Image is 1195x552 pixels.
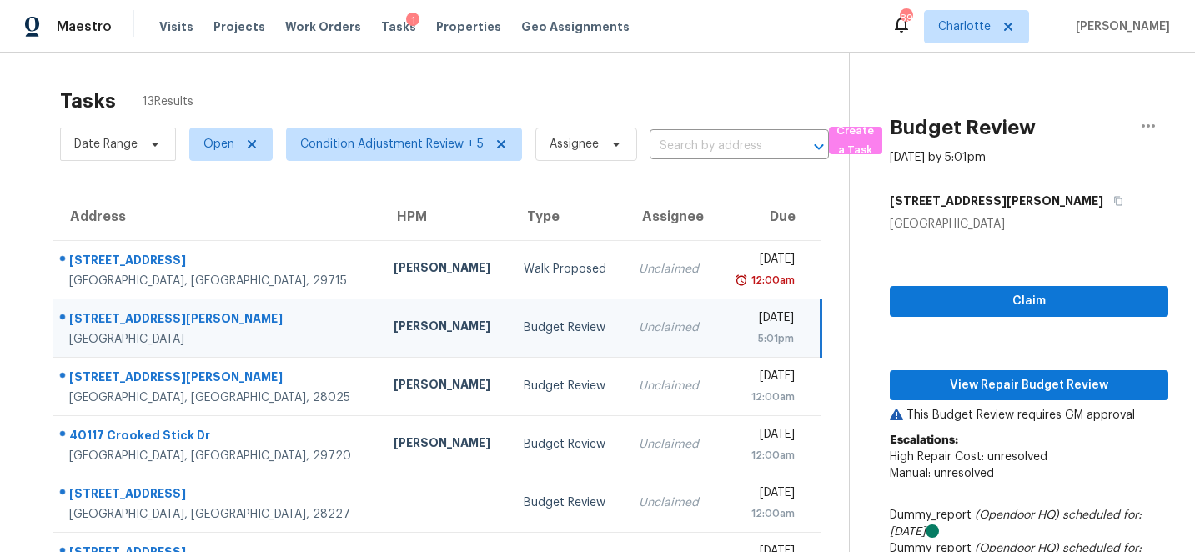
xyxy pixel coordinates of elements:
div: [GEOGRAPHIC_DATA] [69,331,367,348]
button: Claim [890,286,1168,317]
h5: [STREET_ADDRESS][PERSON_NAME] [890,193,1103,209]
span: View Repair Budget Review [903,375,1155,396]
span: Maestro [57,18,112,35]
i: scheduled for: [DATE] [890,509,1142,538]
div: [GEOGRAPHIC_DATA], [GEOGRAPHIC_DATA], 28227 [69,506,367,523]
div: Dummy_report [890,507,1168,540]
span: Properties [436,18,501,35]
input: Search by address [650,133,782,159]
div: Unclaimed [639,319,703,336]
span: 13 Results [143,93,193,110]
div: Unclaimed [639,436,703,453]
i: (Opendoor HQ) [975,509,1059,521]
div: 12:00am [730,389,795,405]
p: This Budget Review requires GM approval [890,407,1168,424]
th: Address [53,193,380,240]
div: [DATE] [730,368,795,389]
div: Unclaimed [639,494,703,511]
div: 1 [406,13,419,29]
div: 12:00am [730,505,795,522]
div: [GEOGRAPHIC_DATA], [GEOGRAPHIC_DATA], 29720 [69,448,367,464]
b: Escalations: [890,434,958,446]
div: 12:00am [730,447,795,464]
div: [PERSON_NAME] [394,434,497,455]
div: Budget Review [524,436,612,453]
span: Manual: unresolved [890,468,994,479]
div: Budget Review [524,319,612,336]
th: HPM [380,193,510,240]
span: Charlotte [938,18,991,35]
div: [STREET_ADDRESS][PERSON_NAME] [69,310,367,331]
div: 89 [900,10,911,27]
div: [STREET_ADDRESS][PERSON_NAME] [69,369,367,389]
div: Unclaimed [639,261,703,278]
img: Overdue Alarm Icon [735,272,748,289]
button: Open [807,135,831,158]
div: [PERSON_NAME] [394,376,497,397]
div: [GEOGRAPHIC_DATA], [GEOGRAPHIC_DATA], 28025 [69,389,367,406]
span: [PERSON_NAME] [1069,18,1170,35]
div: [PERSON_NAME] [394,318,497,339]
th: Due [716,193,821,240]
span: Visits [159,18,193,35]
button: Create a Task [829,127,882,154]
span: Open [203,136,234,153]
div: Unclaimed [639,378,703,394]
div: 12:00am [748,272,795,289]
div: [DATE] [730,484,795,505]
span: Create a Task [837,122,874,160]
div: 5:01pm [730,330,794,347]
div: [STREET_ADDRESS] [69,485,367,506]
span: Assignee [550,136,599,153]
span: Geo Assignments [521,18,630,35]
div: Walk Proposed [524,261,612,278]
button: Copy Address [1103,186,1126,216]
div: 40117 Crooked Stick Dr [69,427,367,448]
span: Date Range [74,136,138,153]
div: [DATE] [730,426,795,447]
div: Budget Review [524,494,612,511]
th: Type [510,193,625,240]
span: Work Orders [285,18,361,35]
th: Assignee [625,193,716,240]
div: [PERSON_NAME] [394,259,497,280]
div: [DATE] [730,309,794,330]
div: [DATE] [730,251,795,272]
span: Condition Adjustment Review + 5 [300,136,484,153]
div: [GEOGRAPHIC_DATA], [GEOGRAPHIC_DATA], 29715 [69,273,367,289]
span: Claim [903,291,1155,312]
span: Projects [213,18,265,35]
span: High Repair Cost: unresolved [890,451,1047,463]
div: [STREET_ADDRESS] [69,252,367,273]
button: View Repair Budget Review [890,370,1168,401]
span: Tasks [381,21,416,33]
div: Budget Review [524,378,612,394]
h2: Budget Review [890,119,1036,136]
div: [GEOGRAPHIC_DATA] [890,216,1168,233]
div: [DATE] by 5:01pm [890,149,986,166]
h2: Tasks [60,93,116,109]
